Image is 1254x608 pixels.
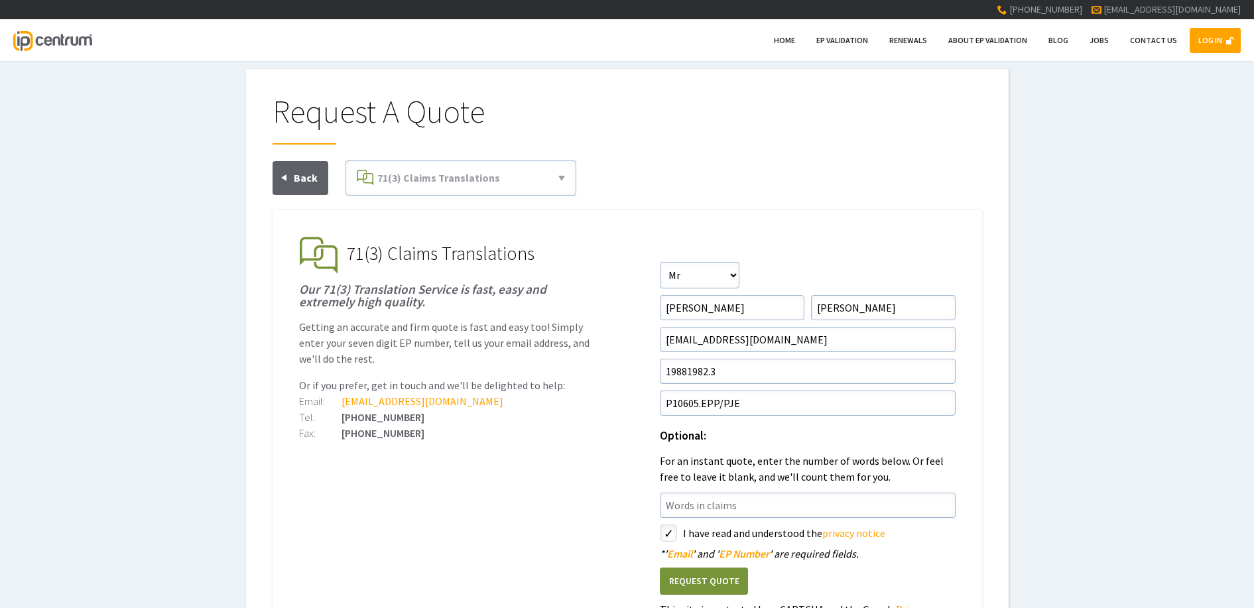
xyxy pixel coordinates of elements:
[299,396,342,406] div: Email:
[299,428,342,438] div: Fax:
[774,35,795,45] span: Home
[660,548,956,559] div: ' ' and ' ' are required fields.
[377,171,500,184] span: 71(3) Claims Translations
[660,391,956,416] input: Your Reference
[816,35,868,45] span: EP Validation
[1130,35,1177,45] span: Contact Us
[273,95,982,145] h1: Request A Quote
[299,412,342,422] div: Tel:
[889,35,927,45] span: Renewals
[667,547,692,560] span: Email
[660,493,956,518] input: Words in claims
[299,283,595,308] h1: Our 71(3) Translation Service is fast, easy and extremely high quality.
[13,19,92,61] a: IP Centrum
[1048,35,1068,45] span: Blog
[940,28,1036,53] a: About EP Validation
[342,395,503,408] a: [EMAIL_ADDRESS][DOMAIN_NAME]
[299,412,595,422] div: [PHONE_NUMBER]
[1081,28,1117,53] a: Jobs
[881,28,936,53] a: Renewals
[299,428,595,438] div: [PHONE_NUMBER]
[808,28,877,53] a: EP Validation
[299,377,595,393] p: Or if you prefer, get in touch and we'll be delighted to help:
[660,524,677,542] label: styled-checkbox
[948,35,1027,45] span: About EP Validation
[811,295,956,320] input: Surname
[660,430,956,442] h1: Optional:
[1040,28,1077,53] a: Blog
[347,241,534,265] span: 71(3) Claims Translations
[660,359,956,384] input: EP Number
[660,453,956,485] p: For an instant quote, enter the number of words below. Or feel free to leave it blank, and we'll ...
[299,319,595,367] p: Getting an accurate and firm quote is fast and easy too! Simply enter your seven digit EP number,...
[719,547,769,560] span: EP Number
[660,327,956,352] input: Email
[294,171,318,184] span: Back
[822,526,885,540] a: privacy notice
[1190,28,1241,53] a: LOG IN
[1103,3,1241,15] a: [EMAIL_ADDRESS][DOMAIN_NAME]
[1009,3,1082,15] span: [PHONE_NUMBER]
[683,524,956,542] label: I have read and understood the
[1121,28,1186,53] a: Contact Us
[1090,35,1109,45] span: Jobs
[660,568,748,595] button: Request Quote
[660,295,804,320] input: First Name
[351,166,570,190] a: 71(3) Claims Translations
[273,161,328,195] a: Back
[765,28,804,53] a: Home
